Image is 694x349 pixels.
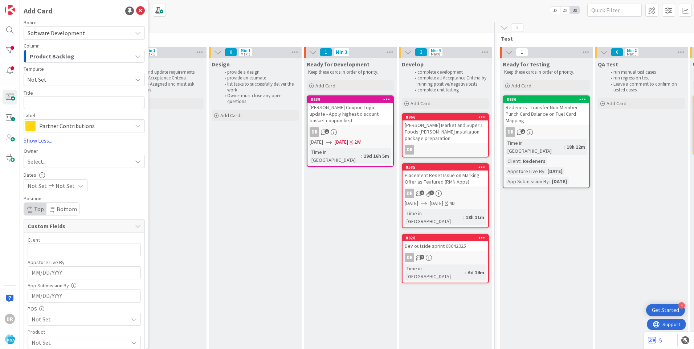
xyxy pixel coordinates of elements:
[310,148,361,164] div: Time in [GEOGRAPHIC_DATA]
[506,157,520,165] div: Client
[24,148,38,153] span: Owner
[506,177,549,185] div: App Submission By
[565,143,587,151] div: 18h 12m
[403,235,488,251] div: 8928Dev outside sprint 08042025
[405,209,463,225] div: Time in [GEOGRAPHIC_DATA]
[403,114,488,120] div: 8966
[503,103,589,125] div: Redeners - Transfer Non-Member Punch Card Balance on Fuel Card Mapping
[611,48,623,57] span: 0
[5,334,15,344] img: avatar
[506,139,564,155] div: Time in [GEOGRAPHIC_DATA]
[415,48,427,57] span: 3
[546,167,564,175] div: [DATE]
[405,264,465,280] div: Time in [GEOGRAPHIC_DATA]
[32,338,128,347] span: Not Set
[465,268,466,276] span: :
[648,336,662,345] a: 5
[24,20,37,25] span: Board
[627,49,637,52] div: Min 2
[411,75,488,87] li: complete all Acceptance Criteria by running positive/negative tests
[511,23,523,32] span: 2
[32,315,128,324] span: Not Set
[28,329,141,334] div: Product
[550,7,560,14] span: 1x
[430,200,443,207] span: [DATE]
[420,190,424,195] span: 1
[463,213,464,221] span: :
[405,200,418,207] span: [DATE]
[403,114,488,143] div: 8966[PERSON_NAME] Market and Super 1 Foods [PERSON_NAME] installation package preparation
[403,171,488,186] div: Placement Reset Issue on Marking Offer as Featured (RMN Apps)
[146,49,155,52] div: Min 1
[406,165,488,170] div: 8585
[39,121,128,131] span: Partner Contributions
[324,129,329,134] span: 1
[320,48,332,57] span: 1
[429,190,434,195] span: 1
[220,81,298,93] li: list tasks to successfully deliver the work
[220,93,298,105] li: Owner must close any open questions
[311,97,393,102] div: 8639
[503,95,590,188] a: 8936Redeners - Transfer Non-Member Punch Card Balance on Fuel Card MappingDRTime in [GEOGRAPHIC_D...
[544,167,546,175] span: :
[403,241,488,251] div: Dev outside sprint 08042025
[607,81,684,93] li: Leave a comment to confirm on tested cases
[402,234,489,283] a: 8928Dev outside sprint 08042025DRTime in [GEOGRAPHIC_DATA]:6d 14m
[504,69,588,75] p: Keep these cards in order of priority.
[402,163,489,228] a: 8585Placement Reset Issue on Marking Offer as Featured (RMN Apps)DR[DATE][DATE]4DTime in [GEOGRAP...
[5,5,15,15] img: Visit kanbanzone.com
[24,50,145,63] button: Product Backlog
[24,113,35,118] span: Label
[125,69,203,75] li: review and update requirements
[403,164,488,186] div: 8585Placement Reset Issue on Marking Offer as Featured (RMN Apps)
[56,181,75,190] span: Not Set
[28,181,47,190] span: Not Set
[607,69,684,75] li: run manual test cases
[402,61,424,68] span: Develop
[607,100,630,107] span: Add Card...
[403,235,488,241] div: 8928
[405,253,414,262] div: DR
[307,96,393,125] div: 8639[PERSON_NAME] Coupon Logic update - Apply highest discount basket coupon first.
[125,81,203,93] li: Owner is Assigned and must ask questions
[125,75,203,81] li: provide Acceptance Criteria
[220,75,298,81] li: provide an estimate
[403,189,488,198] div: DR
[335,138,348,146] span: [DATE]
[411,100,434,107] span: Add Card...
[146,52,155,56] div: Max 5
[646,304,685,316] div: Open Get Started checklist, remaining modules: 4
[115,35,485,42] span: Deliver
[307,95,394,167] a: 8639[PERSON_NAME] Coupon Logic update - Apply highest discount basket coupon first.DR[DATE][DATE]...
[354,138,361,146] div: 2W
[503,96,589,125] div: 8936Redeners - Transfer Non-Member Punch Card Balance on Fuel Card Mapping
[587,4,642,17] input: Quick Filter...
[24,136,145,145] a: Show Less...
[411,87,488,93] li: complete unit testing
[32,267,137,279] input: MM/DD/YYYY
[406,235,488,241] div: 8928
[403,145,488,155] div: DR
[503,127,589,137] div: DR
[24,172,36,177] span: Dates
[627,52,636,56] div: Max 5
[212,61,230,68] span: Design
[15,1,33,10] span: Support
[506,167,544,175] div: Appstore Live By
[420,255,424,259] span: 1
[308,69,392,75] p: Keep these cards in order of priority.
[550,177,569,185] div: [DATE]
[449,200,455,207] div: 4D
[27,75,127,84] span: Not Set
[34,205,44,213] span: Top
[405,189,414,198] div: DR
[516,48,528,57] span: 1
[310,138,323,146] span: [DATE]
[466,268,486,276] div: 6d 14m
[431,52,440,56] div: Max 8
[503,96,589,103] div: 8936
[503,61,550,68] span: Ready for Testing
[511,82,535,89] span: Add Card...
[520,157,521,165] span: :
[564,143,565,151] span: :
